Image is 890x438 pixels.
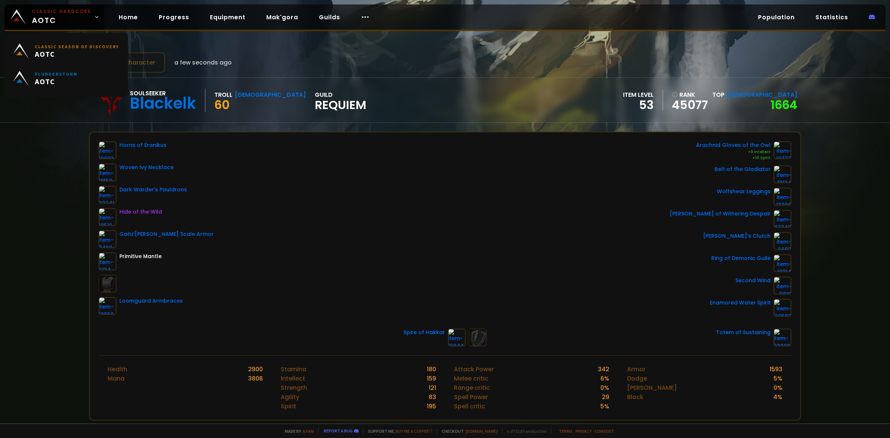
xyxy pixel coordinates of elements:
a: Equipment [204,10,251,25]
a: Guilds [313,10,346,25]
div: [PERSON_NAME]'s Clutch [703,232,771,240]
div: item level [623,90,654,99]
img: item-11819 [774,277,791,294]
div: Troll [214,90,233,99]
span: Requiem [315,99,366,111]
div: rank [672,90,708,99]
a: Privacy [576,428,591,434]
div: +10 Spirit [696,155,771,161]
img: item-13206 [774,188,791,205]
div: Spell critic [454,402,485,411]
a: Classic HardcoreAOTC [4,4,104,30]
div: Mana [108,374,125,383]
img: item-18314 [774,254,791,272]
a: Statistics [810,10,854,25]
div: Health [108,365,127,374]
a: Terms [559,428,573,434]
img: item-13134 [774,165,791,183]
div: 159 [427,374,436,383]
span: [DEMOGRAPHIC_DATA] [726,90,797,99]
span: Made by [280,428,314,434]
div: Enamored Water Spirit [710,299,771,307]
div: 29 [602,392,609,402]
div: 3806 [248,374,263,383]
div: Gahz'[PERSON_NAME] Scale Armor [119,230,214,238]
div: Second Wind [735,277,771,284]
span: AOTC [35,77,78,86]
a: Buy me a coffee [396,428,432,434]
div: Hide of the Wild [119,208,162,216]
img: item-23200 [774,329,791,346]
small: Classic Season of Discovery [35,44,119,49]
a: Classic Season of DiscoveryAOTC [9,37,123,65]
div: 83 [429,392,436,402]
a: Population [752,10,801,25]
img: item-19159 [99,164,116,181]
a: 45077 [672,99,708,111]
img: item-10844 [448,329,466,346]
img: item-18510 [99,208,116,226]
div: Soulseeker [130,89,196,98]
div: [PERSON_NAME] of Withering Despair [670,210,771,218]
div: Wolfshear Leggings [717,188,771,195]
div: Armor [627,365,646,374]
img: item-10777 [774,141,791,159]
img: item-13969 [99,297,116,315]
div: Spire of Hakkar [403,329,445,336]
img: item-22240 [774,210,791,228]
div: Agility [281,392,299,402]
div: Arachnid Gloves of the Owl [696,141,771,149]
div: [DEMOGRAPHIC_DATA] [235,90,306,99]
div: 180 [427,365,436,374]
div: [PERSON_NAME] [627,383,677,392]
small: Classic Hardcore [32,8,91,15]
a: Report a bug [324,428,353,434]
div: 2900 [248,365,263,374]
a: Home [113,10,144,25]
div: 4 % [773,392,782,402]
div: Dark Warder's Pauldrons [119,186,187,194]
a: a fan [303,428,314,434]
img: item-9469 [99,230,116,248]
div: Blackelk [130,98,196,109]
div: 195 [427,402,436,411]
span: AOTC [32,8,91,26]
div: Dodge [627,374,647,383]
div: Melee critic [454,374,488,383]
div: Woven Ivy Necklace [119,164,174,171]
div: Spell Power [454,392,488,402]
a: [DOMAIN_NAME] [465,428,498,434]
span: Support me, [363,428,432,434]
div: 0 % [774,383,782,392]
div: 5 % [600,402,609,411]
div: Belt of the Gladiator [715,165,771,173]
span: 60 [214,96,230,113]
div: 0 % [600,383,609,392]
a: Progress [153,10,195,25]
div: Horns of Eranikus [119,141,167,149]
img: item-6693 [774,232,791,250]
span: AOTC [35,49,119,59]
img: item-20503 [774,299,791,317]
div: 342 [598,365,609,374]
small: Plunderstorm [35,71,78,77]
div: 1593 [769,365,782,374]
div: 121 [429,383,436,392]
div: Primitive Mantle [119,253,162,260]
div: Totem of Sustaining [716,329,771,336]
div: 5 % [774,374,782,383]
div: guild [315,90,366,111]
a: PlunderstormAOTC [9,65,123,92]
a: Consent [594,428,614,434]
div: Stamina [281,365,306,374]
img: item-6134 [99,253,116,270]
img: item-10833 [99,141,116,159]
a: Mak'gora [260,10,304,25]
div: Top [712,90,797,99]
span: a few seconds ago [174,58,232,67]
div: Loomguard Armbraces [119,297,183,305]
div: +9 Intellect [696,149,771,155]
div: 6 % [600,374,609,383]
div: Attack Power [454,365,494,374]
div: Strength [281,383,307,392]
